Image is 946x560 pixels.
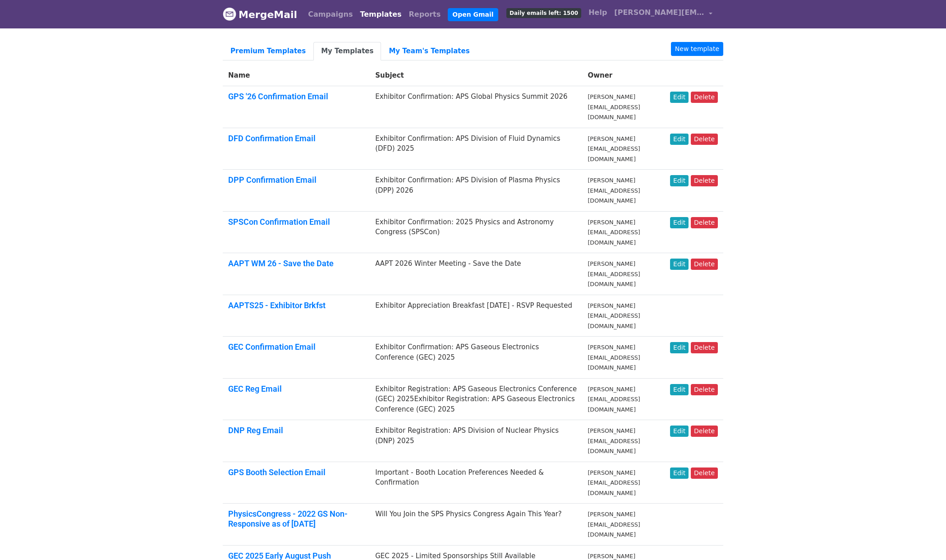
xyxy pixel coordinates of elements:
a: Templates [356,5,405,23]
a: AAPTS25 - Exhibitor Brkfst [228,301,326,310]
td: Exhibitor Confirmation: 2025 Physics and Astronomy Congress (SPSCon) [370,211,582,253]
td: AAPT 2026 Winter Meeting - Save the Date [370,253,582,295]
a: Campaigns [304,5,356,23]
a: Delete [691,92,718,103]
a: MergeMail [223,5,297,24]
td: Exhibitor Appreciation Breakfast [DATE] - RSVP Requested [370,295,582,337]
small: [PERSON_NAME][EMAIL_ADDRESS][DOMAIN_NAME] [588,427,640,454]
a: GPS '26 Confirmation Email [228,92,328,101]
a: Delete [691,467,718,479]
img: MergeMail logo [223,7,236,21]
a: Edit [670,426,689,437]
a: My Templates [313,42,381,60]
small: [PERSON_NAME][EMAIL_ADDRESS][DOMAIN_NAME] [588,135,640,162]
td: Important - Booth Location Preferences Needed & Confirmation [370,462,582,504]
a: Edit [670,175,689,186]
a: GPS Booth Selection Email [228,467,326,477]
td: Exhibitor Confirmation: APS Global Physics Summit 2026 [370,86,582,128]
a: Premium Templates [223,42,313,60]
td: Exhibitor Confirmation: APS Division of Plasma Physics (DPP) 2026 [370,170,582,212]
a: Edit [670,134,689,145]
td: Exhibitor Registration: APS Division of Nuclear Physics (DNP) 2025 [370,420,582,462]
th: Owner [582,65,665,86]
td: Exhibitor Confirmation: APS Division of Fluid Dynamics (DFD) 2025 [370,128,582,170]
a: Help [585,4,611,22]
a: Delete [691,426,718,437]
small: [PERSON_NAME][EMAIL_ADDRESS][DOMAIN_NAME] [588,177,640,204]
a: New template [671,42,723,56]
a: GEC Confirmation Email [228,342,316,352]
small: [PERSON_NAME][EMAIL_ADDRESS][DOMAIN_NAME] [588,386,640,413]
a: Reports [405,5,445,23]
small: [PERSON_NAME][EMAIL_ADDRESS][DOMAIN_NAME] [588,511,640,538]
a: Delete [691,342,718,353]
a: PhysicsCongress - 2022 GS Non-Responsive as of [DATE] [228,509,348,528]
small: [PERSON_NAME][EMAIL_ADDRESS][DOMAIN_NAME] [588,469,640,496]
small: [PERSON_NAME][EMAIL_ADDRESS][DOMAIN_NAME] [588,302,640,329]
span: [PERSON_NAME][EMAIL_ADDRESS][DOMAIN_NAME] [614,7,704,18]
td: Exhibitor Confirmation: APS Gaseous Electronics Conference (GEC) 2025 [370,337,582,379]
a: Delete [691,384,718,395]
a: DPP Confirmation Email [228,175,317,185]
a: Edit [670,384,689,395]
a: Edit [670,92,689,103]
a: Delete [691,175,718,186]
a: Edit [670,467,689,479]
a: Delete [691,217,718,228]
th: Name [223,65,370,86]
a: Edit [670,259,689,270]
a: Edit [670,217,689,228]
a: GEC Reg Email [228,384,282,393]
small: [PERSON_NAME][EMAIL_ADDRESS][DOMAIN_NAME] [588,219,640,246]
a: Delete [691,134,718,145]
a: Daily emails left: 1500 [503,4,585,22]
a: DNP Reg Email [228,426,283,435]
td: Will You Join the SPS Physics Congress Again This Year? [370,504,582,546]
a: Delete [691,259,718,270]
span: Daily emails left: 1500 [506,8,581,18]
th: Subject [370,65,582,86]
small: [PERSON_NAME][EMAIL_ADDRESS][DOMAIN_NAME] [588,260,640,287]
a: AAPT WM 26 - Save the Date [228,259,334,268]
small: [PERSON_NAME][EMAIL_ADDRESS][DOMAIN_NAME] [588,344,640,371]
a: DFD Confirmation Email [228,134,316,143]
a: SPSCon Confirmation Email [228,217,330,227]
small: [PERSON_NAME][EMAIL_ADDRESS][DOMAIN_NAME] [588,93,640,120]
a: Edit [670,342,689,353]
a: Open Gmail [448,8,498,21]
a: My Team's Templates [381,42,477,60]
td: Exhibitor Registration: APS Gaseous Electronics Conference (GEC) 2025Exhibitor Registration: APS ... [370,378,582,420]
a: [PERSON_NAME][EMAIL_ADDRESS][DOMAIN_NAME] [611,4,716,25]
